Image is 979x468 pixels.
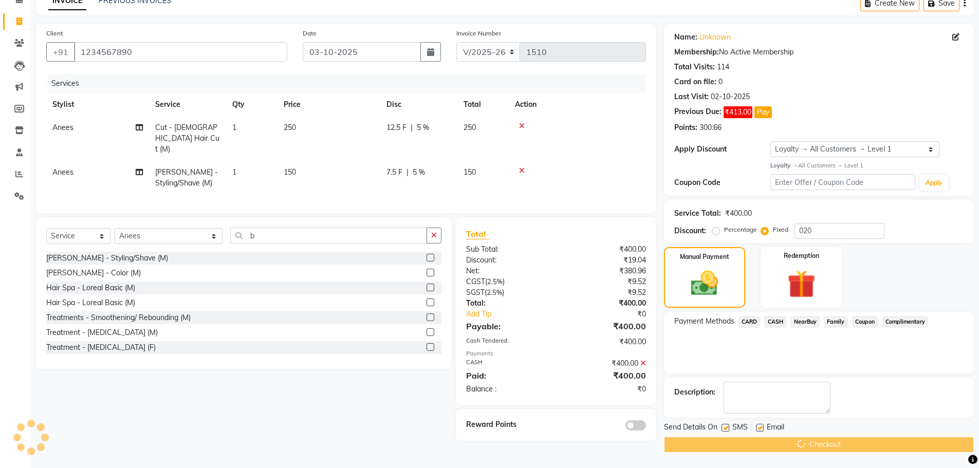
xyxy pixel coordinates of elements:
[417,122,429,133] span: 5 %
[52,167,73,177] span: Anees
[770,162,798,169] strong: Loyalty →
[458,419,556,430] div: Reward Points
[767,422,784,435] span: Email
[674,316,734,327] span: Payment Methods
[226,93,278,116] th: Qty
[556,287,654,298] div: ₹9.52
[784,251,819,260] label: Redemption
[74,42,287,62] input: Search by Name/Mobile/Email/Code
[380,93,457,116] th: Disc
[411,122,413,133] span: |
[674,144,771,155] div: Apply Discount
[919,175,949,191] button: Apply
[556,298,654,309] div: ₹400.00
[680,252,729,261] label: Manual Payment
[46,297,135,308] div: Hair Spa - Loreal Basic (M)
[458,255,556,266] div: Discount:
[284,167,296,177] span: 150
[46,42,75,62] button: +91
[46,312,191,323] div: Treatments - Smoothening/ Rebounding (M)
[458,276,556,287] div: ( )
[46,253,168,264] div: [PERSON_NAME] - Styling/Shave (M)
[464,123,476,132] span: 250
[155,167,218,188] span: [PERSON_NAME] - Styling/Shave (M)
[466,349,645,358] div: Payments
[46,268,141,278] div: [PERSON_NAME] - Color (M)
[711,91,750,102] div: 02-10-2025
[386,167,402,178] span: 7.5 F
[458,336,556,347] div: Cash Tendered:
[674,106,722,118] div: Previous Due:
[674,387,715,398] div: Description:
[790,316,820,328] span: NearBuy
[674,177,771,188] div: Coupon Code
[487,288,502,296] span: 2.5%
[674,32,697,43] div: Name:
[232,167,236,177] span: 1
[852,316,878,328] span: Coupon
[718,77,723,87] div: 0
[458,358,556,369] div: CASH
[278,93,380,116] th: Price
[725,208,752,219] div: ₹400.00
[724,225,757,234] label: Percentage
[413,167,425,178] span: 5 %
[466,229,490,239] span: Total
[556,384,654,395] div: ₹0
[46,342,156,353] div: Treatment - [MEDICAL_DATA] (F)
[466,288,485,297] span: SGST
[682,268,727,299] img: _cash.svg
[556,358,654,369] div: ₹400.00
[46,93,149,116] th: Stylist
[674,47,964,58] div: No Active Membership
[674,208,721,219] div: Service Total:
[46,283,135,293] div: Hair Spa - Loreal Basic (M)
[738,316,761,328] span: CARD
[458,369,556,382] div: Paid:
[674,47,719,58] div: Membership:
[824,316,848,328] span: Family
[674,62,715,72] div: Total Visits:
[456,29,501,38] label: Invoice Number
[458,287,556,298] div: ( )
[556,276,654,287] div: ₹9.52
[457,93,509,116] th: Total
[556,266,654,276] div: ₹380.96
[230,228,427,244] input: Search or Scan
[284,123,296,132] span: 250
[770,174,915,190] input: Enter Offer / Coupon Code
[556,336,654,347] div: ₹400.00
[770,161,964,170] div: All Customers → Level 1
[556,255,654,266] div: ₹19.04
[155,123,219,154] span: Cut - [DEMOGRAPHIC_DATA] Hair Cut (M)
[556,369,654,382] div: ₹400.00
[556,320,654,332] div: ₹400.00
[509,93,646,116] th: Action
[458,298,556,309] div: Total:
[46,29,63,38] label: Client
[232,123,236,132] span: 1
[724,106,752,118] span: ₹413.00
[779,267,824,302] img: _gift.svg
[47,74,654,93] div: Services
[52,123,73,132] span: Anees
[149,93,226,116] th: Service
[717,62,729,72] div: 114
[458,244,556,255] div: Sub Total:
[674,77,716,87] div: Card on file:
[882,316,929,328] span: Complimentary
[732,422,748,435] span: SMS
[674,226,706,236] div: Discount:
[664,422,717,435] span: Send Details On
[764,316,786,328] span: CASH
[386,122,407,133] span: 12.5 F
[458,320,556,332] div: Payable:
[407,167,409,178] span: |
[487,277,503,286] span: 2.5%
[458,384,556,395] div: Balance :
[556,244,654,255] div: ₹400.00
[458,266,556,276] div: Net:
[572,309,654,320] div: ₹0
[674,91,709,102] div: Last Visit:
[699,32,731,43] a: Unknown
